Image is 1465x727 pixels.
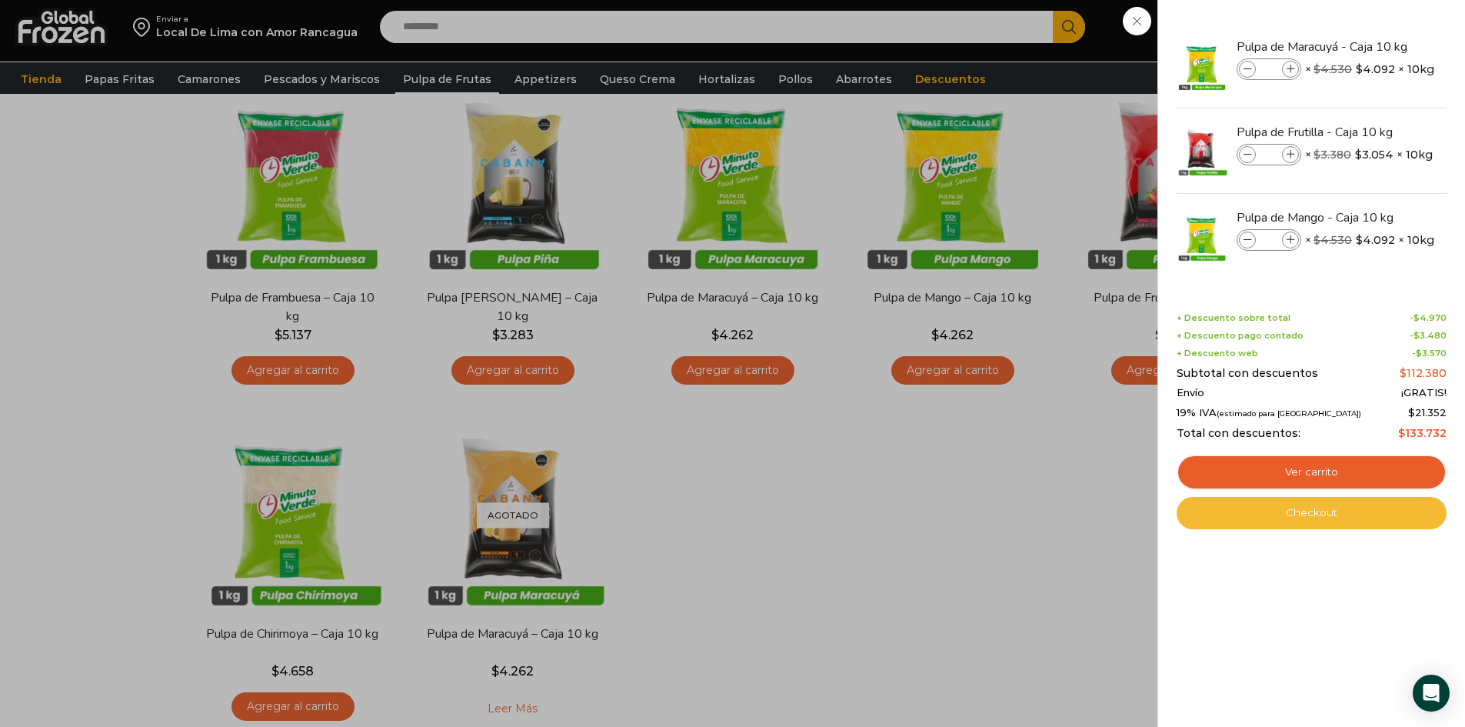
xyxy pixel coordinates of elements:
input: Product quantity [1257,61,1280,78]
div: Open Intercom Messenger [1413,675,1450,712]
span: × × 10kg [1305,144,1433,165]
span: $ [1416,348,1422,358]
bdi: 3.570 [1416,348,1447,358]
bdi: 4.970 [1413,312,1447,323]
span: $ [1314,148,1320,162]
span: - [1410,313,1447,323]
span: 21.352 [1408,406,1447,419]
bdi: 4.092 [1356,62,1395,77]
span: × × 10kg [1305,229,1434,251]
a: Pulpa de Mango - Caja 10 kg [1237,209,1420,226]
span: 19% IVA [1177,407,1361,419]
bdi: 3.054 [1355,147,1393,162]
span: $ [1413,330,1420,341]
a: Checkout [1177,497,1447,529]
span: $ [1413,312,1420,323]
bdi: 4.530 [1314,62,1352,76]
span: - [1412,348,1447,358]
span: $ [1398,426,1405,440]
span: + Descuento sobre total [1177,313,1290,323]
span: $ [1356,232,1363,248]
span: $ [1400,366,1407,380]
span: × × 10kg [1305,58,1434,80]
input: Product quantity [1257,232,1280,248]
span: $ [1314,62,1320,76]
span: $ [1314,233,1320,247]
input: Product quantity [1257,146,1280,163]
span: $ [1408,406,1415,419]
span: - [1410,331,1447,341]
bdi: 133.732 [1398,426,1447,440]
span: Total con descuentos: [1177,427,1300,440]
bdi: 112.380 [1400,366,1447,380]
span: + Descuento web [1177,348,1258,358]
span: ¡GRATIS! [1401,387,1447,399]
span: $ [1356,62,1363,77]
span: Envío [1177,387,1204,399]
a: Pulpa de Maracuyá - Caja 10 kg [1237,38,1420,55]
bdi: 3.380 [1314,148,1351,162]
bdi: 4.530 [1314,233,1352,247]
span: + Descuento pago contado [1177,331,1304,341]
span: $ [1355,147,1362,162]
span: Subtotal con descuentos [1177,367,1318,380]
bdi: 4.092 [1356,232,1395,248]
a: Ver carrito [1177,455,1447,490]
small: (estimado para [GEOGRAPHIC_DATA]) [1217,409,1361,418]
bdi: 3.480 [1413,330,1447,341]
a: Pulpa de Frutilla - Caja 10 kg [1237,124,1420,141]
